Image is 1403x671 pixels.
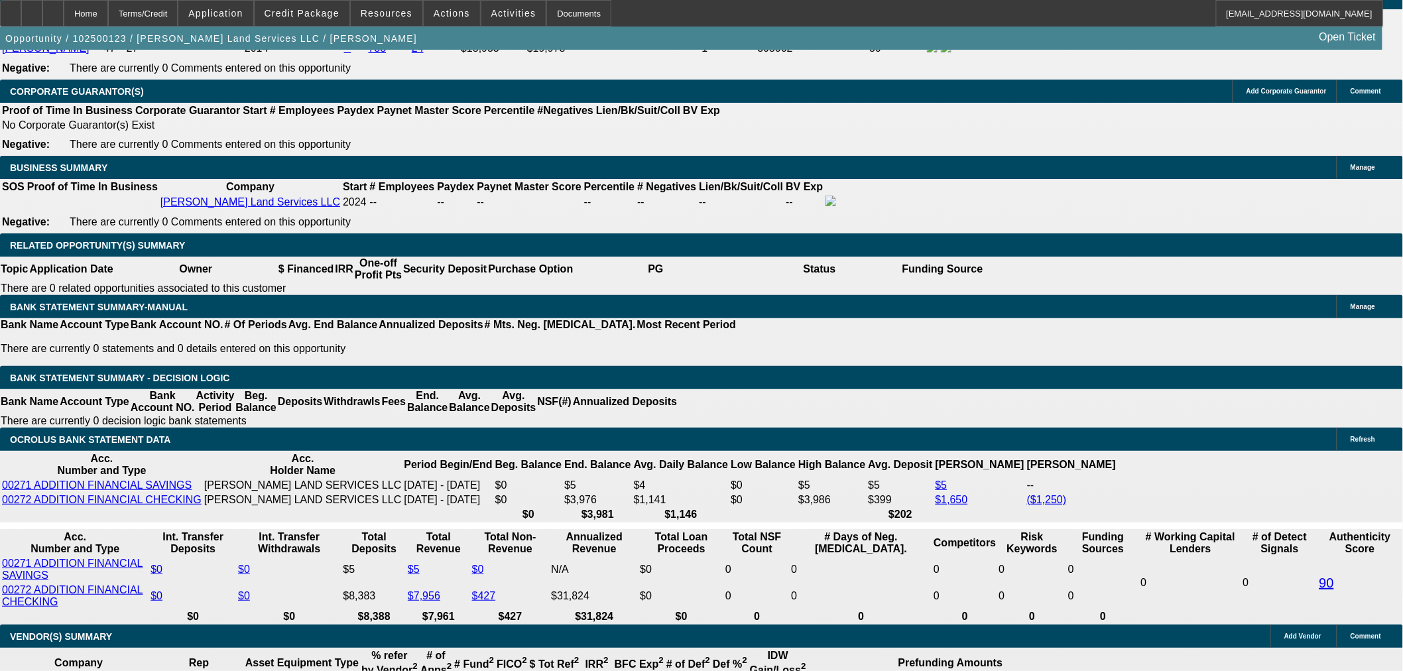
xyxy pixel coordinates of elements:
[550,610,638,623] th: $31,824
[434,8,470,19] span: Actions
[698,195,784,210] td: --
[1351,164,1375,171] span: Manage
[725,530,789,556] th: Sum of the Total NSF Count and Total Overdraft Fee Count from Ocrolus
[743,656,747,666] sup: 2
[574,257,737,282] th: PG
[633,479,729,492] td: $4
[790,530,932,556] th: # Days of Neg. [MEDICAL_DATA].
[659,656,664,666] sup: 2
[798,479,866,492] td: $5
[666,658,710,670] b: # of Def
[1026,452,1117,477] th: [PERSON_NAME]
[406,389,448,414] th: End. Balance
[448,389,490,414] th: Avg. Balance
[342,583,406,609] td: $8,383
[204,479,402,492] td: [PERSON_NAME] LAND SERVICES LLC
[238,590,250,601] a: $0
[491,8,536,19] span: Activities
[477,196,581,208] div: --
[790,557,932,582] td: 0
[637,318,737,332] th: Most Recent Period
[898,657,1003,668] b: Prefunding Amounts
[572,389,678,414] th: Annualized Deposits
[235,389,276,414] th: Beg. Balance
[1026,479,1117,492] td: --
[481,1,546,26] button: Activities
[151,590,162,601] a: $0
[1351,633,1381,640] span: Comment
[1,343,736,355] p: There are currently 0 statements and 0 details entered on this opportunity
[584,196,635,208] div: --
[713,658,747,670] b: Def %
[564,493,631,507] td: $3,976
[725,557,789,582] td: 0
[615,658,664,670] b: BFC Exp
[933,557,997,582] td: 0
[867,479,933,492] td: $5
[226,181,274,192] b: Company
[1140,530,1241,556] th: # Working Capital Lenders
[1247,88,1327,95] span: Add Corporate Guarantor
[150,610,236,623] th: $0
[370,196,377,208] span: --
[1,180,25,194] th: SOS
[998,557,1066,582] td: 0
[936,479,947,491] a: $5
[337,105,375,116] b: Paydex
[699,181,783,192] b: Lien/Bk/Suit/Coll
[574,656,579,666] sup: 2
[343,181,367,192] b: Start
[550,530,638,556] th: Annualized Revenue
[2,139,50,150] b: Negative:
[633,493,729,507] td: $1,141
[637,181,696,192] b: # Negatives
[10,162,107,173] span: BUSINESS SUMMARY
[867,452,933,477] th: Avg. Deposit
[1,104,133,117] th: Proof of Time In Business
[135,105,240,116] b: Corporate Guarantor
[730,479,796,492] td: $0
[436,195,475,210] td: --
[790,610,932,623] th: 0
[10,434,170,445] span: OCROLUS BANK STATEMENT DATA
[59,389,130,414] th: Account Type
[243,105,267,116] b: Start
[10,302,188,312] span: BANK STATEMENT SUMMARY-MANUAL
[564,452,631,477] th: End. Balance
[377,105,481,116] b: Paynet Master Score
[270,105,335,116] b: # Employees
[639,583,723,609] td: $0
[1067,557,1139,582] td: 0
[902,257,984,282] th: Funding Source
[730,452,796,477] th: Low Balance
[160,196,340,208] a: [PERSON_NAME] Land Services LLC
[564,508,631,521] th: $3,981
[188,8,243,19] span: Application
[1,452,202,477] th: Acc. Number and Type
[584,181,635,192] b: Percentile
[70,62,351,74] span: There are currently 0 Comments entered on this opportunity
[471,610,550,623] th: $427
[1319,576,1334,590] a: 90
[471,530,550,556] th: Total Non-Revenue
[403,479,493,492] td: [DATE] - [DATE]
[278,257,335,282] th: $ Financed
[178,1,253,26] button: Application
[277,389,324,414] th: Deposits
[1284,633,1321,640] span: Add Vendor
[323,389,381,414] th: Withdrawls
[1067,610,1139,623] th: 0
[424,1,480,26] button: Actions
[633,508,729,521] th: $1,146
[484,105,534,116] b: Percentile
[351,1,422,26] button: Resources
[933,583,997,609] td: 0
[342,610,406,623] th: $8,388
[639,557,723,582] td: $0
[530,658,579,670] b: $ Tot Ref
[237,610,341,623] th: $0
[522,656,526,666] sup: 2
[487,257,574,282] th: Purchase Option
[204,452,402,477] th: Acc. Holder Name
[204,493,402,507] td: [PERSON_NAME] LAND SERVICES LLC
